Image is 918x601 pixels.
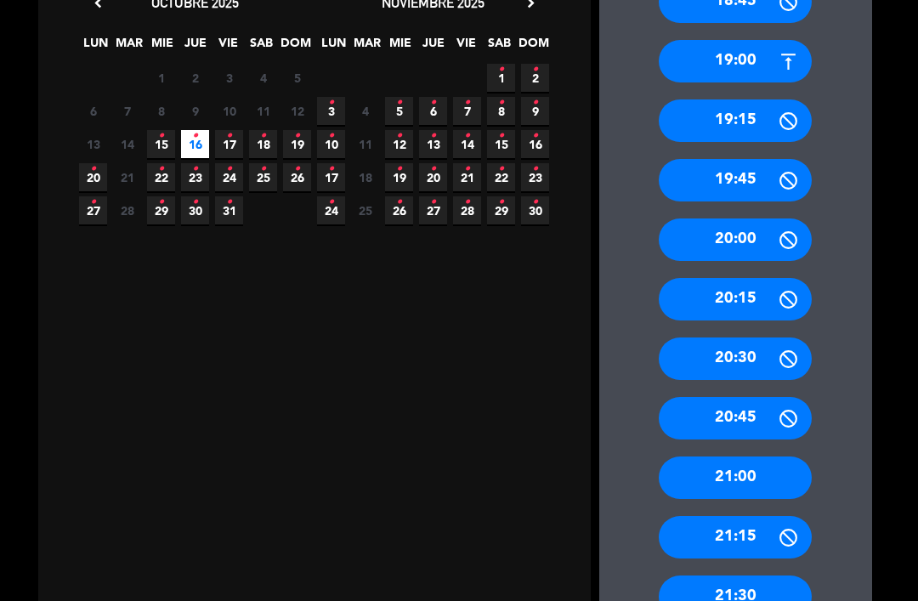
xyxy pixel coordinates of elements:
i: • [396,122,402,150]
div: 20:15 [659,278,812,320]
span: 7 [113,97,141,125]
span: DOM [518,33,547,61]
i: • [192,122,198,150]
span: 19 [283,130,311,158]
span: 28 [453,196,481,224]
span: SAB [485,33,513,61]
span: 3 [317,97,345,125]
span: 28 [113,196,141,224]
i: • [498,156,504,183]
span: 29 [487,196,515,224]
span: JUE [181,33,209,61]
span: 6 [79,97,107,125]
span: 27 [79,196,107,224]
i: • [260,156,266,183]
i: • [532,189,538,216]
span: 30 [521,196,549,224]
i: • [464,189,470,216]
span: 5 [385,97,413,125]
span: 26 [283,163,311,191]
i: • [498,56,504,83]
span: VIE [452,33,480,61]
span: 8 [147,97,175,125]
span: 11 [249,97,277,125]
i: • [192,189,198,216]
span: 10 [317,130,345,158]
i: • [328,189,334,216]
span: 24 [215,163,243,191]
i: • [294,156,300,183]
span: JUE [419,33,447,61]
span: MIE [386,33,414,61]
span: MIE [148,33,176,61]
span: 11 [351,130,379,158]
span: 2 [521,64,549,92]
span: 30 [181,196,209,224]
span: 25 [351,196,379,224]
span: VIE [214,33,242,61]
div: 19:15 [659,99,812,142]
div: 20:00 [659,218,812,261]
i: • [328,122,334,150]
i: • [430,156,436,183]
i: • [532,156,538,183]
span: MAR [353,33,381,61]
i: • [532,89,538,116]
i: • [430,189,436,216]
span: 15 [147,130,175,158]
i: • [430,89,436,116]
span: 8 [487,97,515,125]
span: 15 [487,130,515,158]
span: 4 [249,64,277,92]
span: 27 [419,196,447,224]
i: • [532,56,538,83]
div: 21:15 [659,516,812,558]
i: • [226,189,232,216]
span: 13 [79,130,107,158]
span: 10 [215,97,243,125]
i: • [464,156,470,183]
i: • [260,122,266,150]
span: 26 [385,196,413,224]
span: 25 [249,163,277,191]
div: 20:45 [659,397,812,439]
span: 1 [147,64,175,92]
span: 13 [419,130,447,158]
span: 17 [317,163,345,191]
div: 21:00 [659,456,812,499]
span: LUN [82,33,110,61]
span: 29 [147,196,175,224]
span: 23 [521,163,549,191]
span: 2 [181,64,209,92]
span: 21 [453,163,481,191]
i: • [328,89,334,116]
div: 19:00 [659,40,812,82]
span: 9 [181,97,209,125]
i: • [430,122,436,150]
span: 22 [487,163,515,191]
i: • [464,89,470,116]
i: • [532,122,538,150]
div: 19:45 [659,159,812,201]
span: 12 [283,97,311,125]
i: • [498,89,504,116]
span: 4 [351,97,379,125]
span: 20 [419,163,447,191]
span: 12 [385,130,413,158]
i: • [498,122,504,150]
span: 22 [147,163,175,191]
i: • [158,122,164,150]
span: 5 [283,64,311,92]
i: • [158,189,164,216]
i: • [90,156,96,183]
span: 20 [79,163,107,191]
span: 14 [113,130,141,158]
span: 1 [487,64,515,92]
i: • [396,189,402,216]
span: 3 [215,64,243,92]
i: • [158,156,164,183]
span: LUN [320,33,348,61]
span: MAR [115,33,143,61]
span: 18 [351,163,379,191]
span: 9 [521,97,549,125]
